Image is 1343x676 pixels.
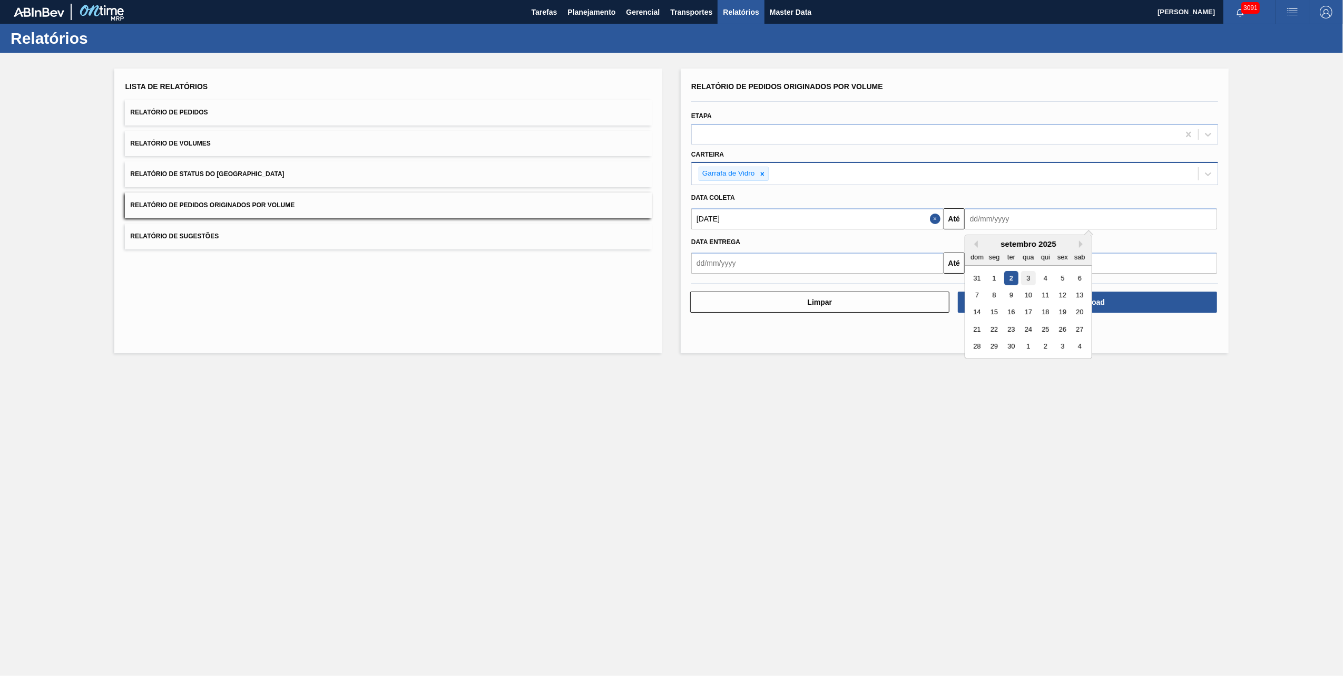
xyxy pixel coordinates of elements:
span: Transportes [670,6,712,18]
div: Choose quinta-feira, 11 de setembro de 2025 [1038,288,1053,302]
span: Relatório de Volumes [130,140,210,147]
div: Choose segunda-feira, 29 de setembro de 2025 [987,340,1001,354]
span: 3091 [1241,2,1260,14]
div: qui [1038,250,1053,264]
button: Notificações [1223,5,1257,20]
button: Download [958,292,1217,313]
div: Choose terça-feira, 23 de setembro de 2025 [1004,322,1018,336]
div: Choose quinta-feira, 18 de setembro de 2025 [1038,305,1053,320]
div: sab [1073,250,1087,264]
span: Data coleta [691,194,735,201]
div: Choose quarta-feira, 24 de setembro de 2025 [1021,322,1035,336]
button: Next Month [1079,240,1086,248]
img: userActions [1286,6,1299,18]
button: Limpar [690,292,949,313]
span: Lista de Relatórios [125,82,208,91]
div: Choose segunda-feira, 15 de setembro de 2025 [987,305,1001,320]
button: Relatório de Status do [GEOGRAPHIC_DATA] [125,161,652,187]
div: Choose segunda-feira, 8 de setembro de 2025 [987,288,1001,302]
div: sex [1055,250,1070,264]
span: Master Data [770,6,811,18]
div: Choose quarta-feira, 3 de setembro de 2025 [1021,271,1035,285]
div: Choose quinta-feira, 2 de outubro de 2025 [1038,340,1053,354]
span: Gerencial [626,6,660,18]
div: seg [987,250,1001,264]
button: Previous Month [971,240,978,248]
div: Choose segunda-feira, 1 de setembro de 2025 [987,271,1001,285]
div: Choose quarta-feira, 10 de setembro de 2025 [1021,288,1035,302]
span: Relatórios [723,6,759,18]
div: setembro 2025 [965,239,1092,248]
div: Choose terça-feira, 30 de setembro de 2025 [1004,340,1018,354]
div: qua [1021,250,1035,264]
div: Choose sábado, 13 de setembro de 2025 [1073,288,1087,302]
div: Choose sábado, 27 de setembro de 2025 [1073,322,1087,336]
span: Relatório de Pedidos Originados por Volume [691,82,883,91]
div: Choose sábado, 4 de outubro de 2025 [1073,340,1087,354]
div: Choose terça-feira, 2 de setembro de 2025 [1004,271,1018,285]
span: Relatório de Pedidos Originados por Volume [130,201,295,209]
div: Garrafa de Vidro [699,167,757,180]
div: Choose domingo, 21 de setembro de 2025 [970,322,984,336]
div: ter [1004,250,1018,264]
div: month 2025-09 [968,269,1088,355]
div: Choose terça-feira, 16 de setembro de 2025 [1004,305,1018,320]
img: Logout [1320,6,1332,18]
div: Choose quarta-feira, 17 de setembro de 2025 [1021,305,1035,320]
div: Choose quinta-feira, 25 de setembro de 2025 [1038,322,1053,336]
input: dd/mm/yyyy [691,208,944,229]
div: Choose sábado, 6 de setembro de 2025 [1073,271,1087,285]
span: Relatório de Pedidos [130,109,208,116]
label: Etapa [691,112,712,120]
span: Planejamento [567,6,615,18]
div: Choose sexta-feira, 3 de outubro de 2025 [1055,340,1070,354]
span: Data entrega [691,238,740,246]
div: Choose quinta-feira, 4 de setembro de 2025 [1038,271,1053,285]
div: Choose sábado, 20 de setembro de 2025 [1073,305,1087,320]
button: Até [944,253,965,274]
button: Relatório de Sugestões [125,224,652,249]
div: Choose segunda-feira, 22 de setembro de 2025 [987,322,1001,336]
button: Relatório de Pedidos Originados por Volume [125,192,652,218]
div: Choose terça-feira, 9 de setembro de 2025 [1004,288,1018,302]
div: Choose quarta-feira, 1 de outubro de 2025 [1021,340,1035,354]
button: Close [930,208,944,229]
label: Carteira [691,151,724,158]
input: dd/mm/yyyy [691,253,944,274]
span: Tarefas [532,6,557,18]
div: Choose domingo, 7 de setembro de 2025 [970,288,984,302]
div: Choose domingo, 31 de agosto de 2025 [970,271,984,285]
button: Relatório de Volumes [125,131,652,157]
span: Relatório de Status do [GEOGRAPHIC_DATA] [130,170,284,178]
div: Choose sexta-feira, 26 de setembro de 2025 [1055,322,1070,336]
div: Choose sexta-feira, 12 de setembro de 2025 [1055,288,1070,302]
div: Choose sexta-feira, 5 de setembro de 2025 [1055,271,1070,285]
span: Relatório de Sugestões [130,233,219,240]
button: Até [944,208,965,229]
img: TNhmsLtSVTkK8tSr43FrP2fwEKptu5GPRR3wAAAABJRU5ErkJggg== [14,7,64,17]
button: Relatório de Pedidos [125,100,652,125]
input: dd/mm/yyyy [965,208,1217,229]
h1: Relatórios [11,32,198,44]
div: Choose domingo, 14 de setembro de 2025 [970,305,984,320]
div: dom [970,250,984,264]
div: Choose domingo, 28 de setembro de 2025 [970,340,984,354]
div: Choose sexta-feira, 19 de setembro de 2025 [1055,305,1070,320]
